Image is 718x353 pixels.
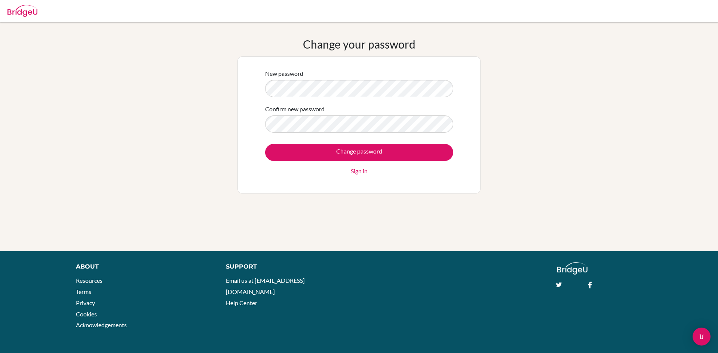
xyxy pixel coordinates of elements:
[557,262,587,275] img: logo_white@2x-f4f0deed5e89b7ecb1c2cc34c3e3d731f90f0f143d5ea2071677605dd97b5244.png
[76,299,95,306] a: Privacy
[76,321,127,328] a: Acknowledgements
[265,105,325,114] label: Confirm new password
[226,262,350,271] div: Support
[76,310,97,318] a: Cookies
[303,37,415,51] h1: Change your password
[76,277,102,284] a: Resources
[76,262,209,271] div: About
[226,277,305,295] a: Email us at [EMAIL_ADDRESS][DOMAIN_NAME]
[265,144,453,161] input: Change password
[76,288,91,295] a: Terms
[7,5,37,17] img: Bridge-U
[265,69,303,78] label: New password
[693,328,711,346] div: Open Intercom Messenger
[226,299,257,306] a: Help Center
[351,167,368,176] a: Sign in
